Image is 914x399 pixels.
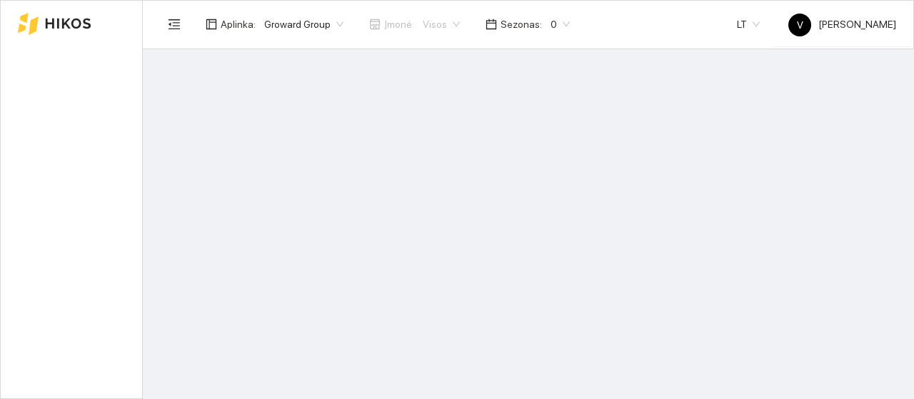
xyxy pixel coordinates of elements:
span: layout [206,19,217,30]
span: shop [369,19,381,30]
span: V [797,14,803,36]
span: calendar [486,19,497,30]
span: Įmonė : [384,16,414,32]
span: LT [737,14,760,35]
span: Groward Group [264,14,343,35]
span: Visos [423,14,460,35]
span: Aplinka : [221,16,256,32]
span: menu-fold [168,18,181,31]
span: Sezonas : [501,16,542,32]
button: menu-fold [160,10,189,39]
span: 0 [551,14,570,35]
span: [PERSON_NAME] [788,19,896,30]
